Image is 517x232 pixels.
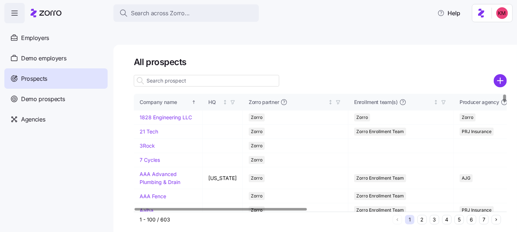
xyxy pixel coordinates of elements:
span: Zorro [462,113,473,121]
span: Prospects [21,74,47,83]
span: Zorro partner [249,99,279,106]
button: Previous page [393,215,402,224]
span: Zorro Enrollment Team [356,206,404,214]
span: Zorro [251,206,262,214]
span: Zorro [251,113,262,121]
button: Search across Zorro... [113,4,259,22]
span: Enrollment team(s) [354,99,398,106]
svg: add icon [494,74,507,87]
a: Demo employers [4,48,108,68]
span: Agencies [21,115,45,124]
a: 3Rock [140,143,155,149]
button: Next page [492,215,501,224]
div: 1 - 100 / 603 [140,216,390,223]
a: Agencies [4,109,108,129]
a: Prospects [4,68,108,89]
h1: All prospects [134,56,507,68]
th: Enrollment team(s)Not sorted [348,94,454,111]
span: Employers [21,33,49,43]
td: [US_STATE] [203,167,243,189]
span: Zorro Enrollment Team [356,128,404,136]
span: Zorro [251,128,262,136]
span: Demo employers [21,54,67,63]
span: Zorro Enrollment Team [356,174,404,182]
a: Demo prospects [4,89,108,109]
th: Zorro partnerNot sorted [243,94,348,111]
div: Company name [140,98,190,106]
span: Zorro [251,156,262,164]
div: Sorted ascending [191,100,196,105]
span: AJG [462,174,470,182]
a: AAA Fence [140,193,166,199]
span: Zorro [251,192,262,200]
button: 2 [417,215,427,224]
a: 7 Cycles [140,157,160,163]
span: PRJ Insurance [462,128,492,136]
a: 1828 Engineering LLC [140,114,192,120]
span: Producer agency [460,99,499,106]
th: Company nameSorted ascending [134,94,203,111]
span: Zorro [356,113,368,121]
img: 8fbd33f679504da1795a6676107ffb9e [496,7,508,19]
a: Employers [4,28,108,48]
input: Search prospect [134,75,279,87]
span: Zorro [251,142,262,150]
span: Search across Zorro... [131,9,190,18]
th: HQNot sorted [203,94,243,111]
button: Help [432,6,466,20]
span: Demo prospects [21,95,65,104]
div: Not sorted [433,100,438,105]
span: PRJ Insurance [462,206,492,214]
button: 1 [405,215,414,224]
a: Aalba [140,207,153,213]
button: 7 [479,215,489,224]
button: 6 [467,215,476,224]
button: 4 [442,215,452,224]
div: Not sorted [223,100,228,105]
a: 21 Tech [140,128,158,135]
div: HQ [208,98,221,106]
a: AAA Advanced Plumbing & Drain [140,171,180,185]
div: Not sorted [328,100,333,105]
button: 5 [454,215,464,224]
button: 3 [430,215,439,224]
span: Help [437,9,460,17]
span: Zorro Enrollment Team [356,192,404,200]
span: Zorro [251,174,262,182]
